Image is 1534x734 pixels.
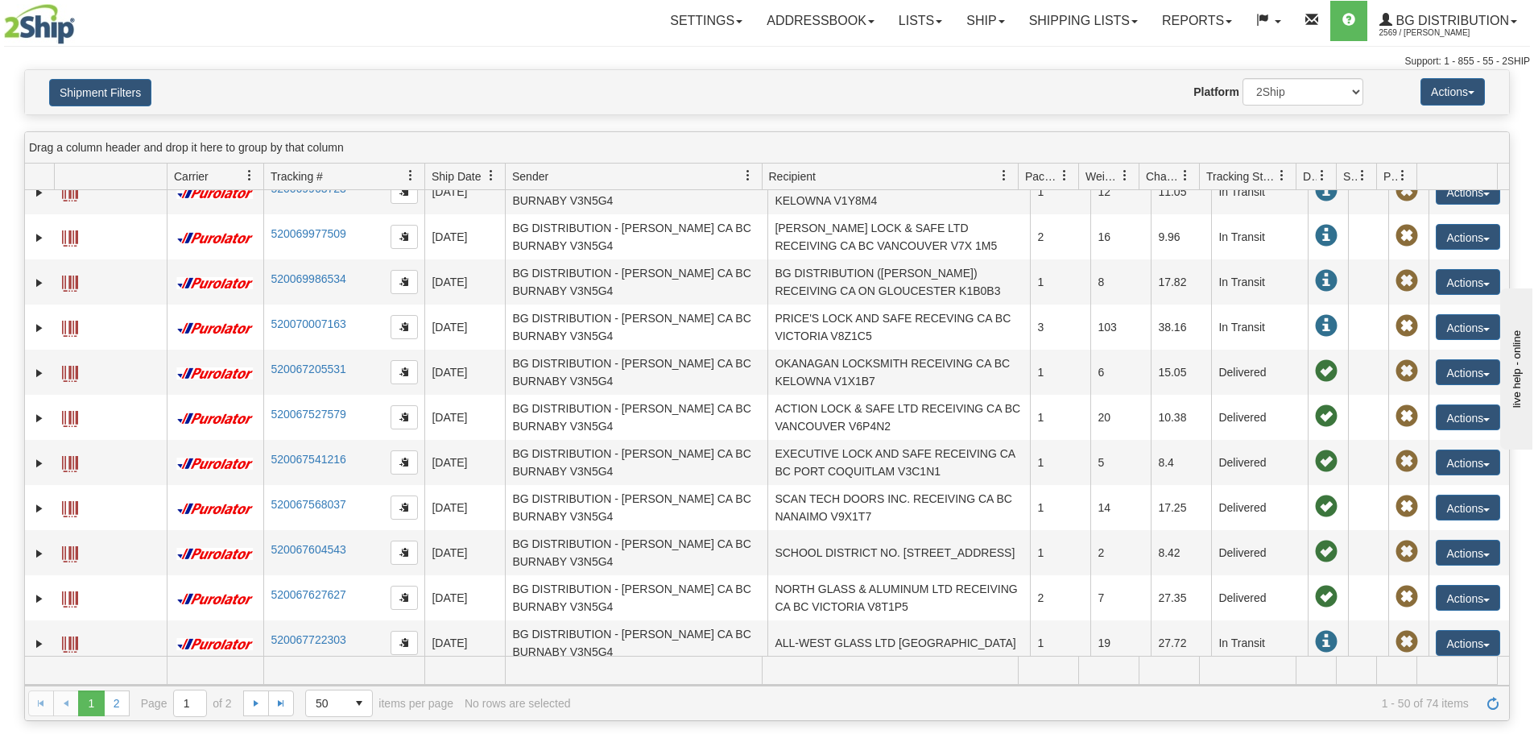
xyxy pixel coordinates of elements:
[1151,485,1211,530] td: 17.25
[174,503,256,515] img: 11 - Purolator
[391,450,418,475] button: Copy to clipboard
[1315,405,1338,428] span: On time
[1315,496,1338,518] span: On time
[1211,259,1308,305] td: In Transit
[1151,575,1211,620] td: 27.35
[1090,169,1151,214] td: 12
[767,169,1030,214] td: INLAND LOCK DOCTOR RECEIVING CA BC KELOWNA V1Y8M4
[1211,305,1308,350] td: In Transit
[1395,631,1418,653] span: Pickup Not Assigned
[1315,270,1338,292] span: In Transit
[174,638,256,650] img: 11 - Purolator
[1030,259,1090,305] td: 1
[391,360,418,384] button: Copy to clipboard
[1395,405,1418,428] span: Pickup Not Assigned
[1395,270,1418,292] span: Pickup Not Assigned
[1315,315,1338,338] span: In Transit
[174,168,209,185] span: Carrier
[505,259,767,305] td: BG DISTRIBUTION - [PERSON_NAME] CA BC BURNABY V3N5G4
[1383,168,1397,185] span: Pickup Status
[1268,162,1296,189] a: Tracking Status filter column settings
[1315,450,1338,473] span: On time
[1211,485,1308,530] td: Delivered
[271,633,345,646] a: 520067722303
[174,322,256,334] img: 11 - Purolator
[505,395,767,440] td: BG DISTRIBUTION - [PERSON_NAME] CA BC BURNABY V3N5G4
[465,697,571,710] div: No rows are selected
[1379,25,1500,41] span: 2569 / [PERSON_NAME]
[174,232,256,244] img: 11 - Purolator
[767,305,1030,350] td: PRICE'S LOCK AND SAFE RECEVING CA BC VICTORIA V8Z1C5
[271,317,345,330] a: 520070007163
[1315,360,1338,383] span: On time
[78,690,104,716] span: Page 1
[1150,1,1244,41] a: Reports
[62,584,78,610] a: Label
[31,365,48,381] a: Expand
[305,690,453,717] span: items per page
[1309,162,1336,189] a: Delivery Status filter column settings
[1151,530,1211,575] td: 8.42
[1030,575,1090,620] td: 2
[424,530,505,575] td: [DATE]
[174,187,256,199] img: 11 - Purolator
[581,697,1468,710] span: 1 - 50 of 74 items
[1395,360,1418,383] span: Pickup Not Assigned
[31,545,48,562] a: Expand
[1315,631,1338,653] span: In Transit
[391,405,418,429] button: Copy to clipboard
[424,575,505,620] td: [DATE]
[12,14,149,26] div: live help - online
[1436,224,1500,250] button: Actions
[1090,350,1151,395] td: 6
[31,410,48,426] a: Expand
[734,162,762,189] a: Sender filter column settings
[767,485,1030,530] td: SCAN TECH DOORS INC. RECEIVING CA BC NANAIMO V9X1T7
[424,305,505,350] td: [DATE]
[1151,305,1211,350] td: 38.16
[1480,690,1506,716] a: Refresh
[391,541,418,565] button: Copy to clipboard
[31,636,48,652] a: Expand
[1090,575,1151,620] td: 7
[174,690,206,716] input: Page 1
[1030,350,1090,395] td: 1
[62,313,78,339] a: Label
[174,277,256,289] img: 11 - Purolator
[755,1,887,41] a: Addressbook
[1436,495,1500,520] button: Actions
[391,631,418,655] button: Copy to clipboard
[1151,440,1211,485] td: 8.4
[424,395,505,440] td: [DATE]
[1303,168,1317,185] span: Delivery Status
[31,320,48,336] a: Expand
[1436,359,1500,385] button: Actions
[1315,586,1338,608] span: On time
[391,180,418,204] button: Copy to clipboard
[505,350,767,395] td: BG DISTRIBUTION - [PERSON_NAME] CA BC BURNABY V3N5G4
[62,404,78,429] a: Label
[236,162,263,189] a: Carrier filter column settings
[767,440,1030,485] td: EXECUTIVE LOCK AND SAFE RECEIVING CA BC PORT COQUITLAM V3C1N1
[62,494,78,520] a: Label
[271,408,345,421] a: 520067527579
[271,543,345,556] a: 520067604543
[4,4,75,44] img: logo2569.jpg
[174,413,256,425] img: 11 - Purolator
[1436,314,1500,340] button: Actions
[1090,305,1151,350] td: 103
[1030,485,1090,530] td: 1
[424,259,505,305] td: [DATE]
[424,350,505,395] td: [DATE]
[31,500,48,516] a: Expand
[271,168,323,185] span: Tracking #
[1436,179,1500,205] button: Actions
[1111,162,1139,189] a: Weight filter column settings
[1090,440,1151,485] td: 5
[767,350,1030,395] td: OKANAGAN LOCKSMITH RECEIVING CA BC KELOWNA V1X1B7
[1090,485,1151,530] td: 14
[1017,1,1150,41] a: Shipping lists
[1436,540,1500,566] button: Actions
[62,539,78,565] a: Label
[505,620,767,666] td: BG DISTRIBUTION - [PERSON_NAME] CA BC BURNABY V3N5G4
